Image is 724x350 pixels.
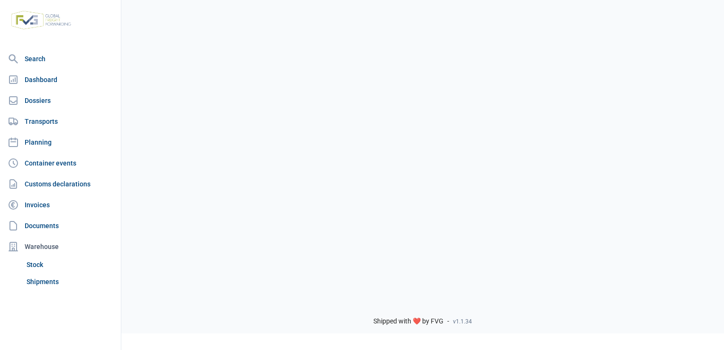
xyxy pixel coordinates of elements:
span: - [447,317,449,326]
span: v1.1.34 [453,318,472,325]
a: Transports [4,112,117,131]
a: Container events [4,154,117,173]
a: Customs declarations [4,175,117,193]
a: Documents [4,216,117,235]
a: Search [4,49,117,68]
img: FVG - Global freight forwarding [8,7,75,33]
a: Invoices [4,195,117,214]
span: Shipped with ❤️ by FVG [373,317,443,326]
div: Warehouse [4,237,117,256]
a: Stock [23,256,117,273]
a: Dossiers [4,91,117,110]
a: Dashboard [4,70,117,89]
a: Shipments [23,273,117,290]
a: Planning [4,133,117,152]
